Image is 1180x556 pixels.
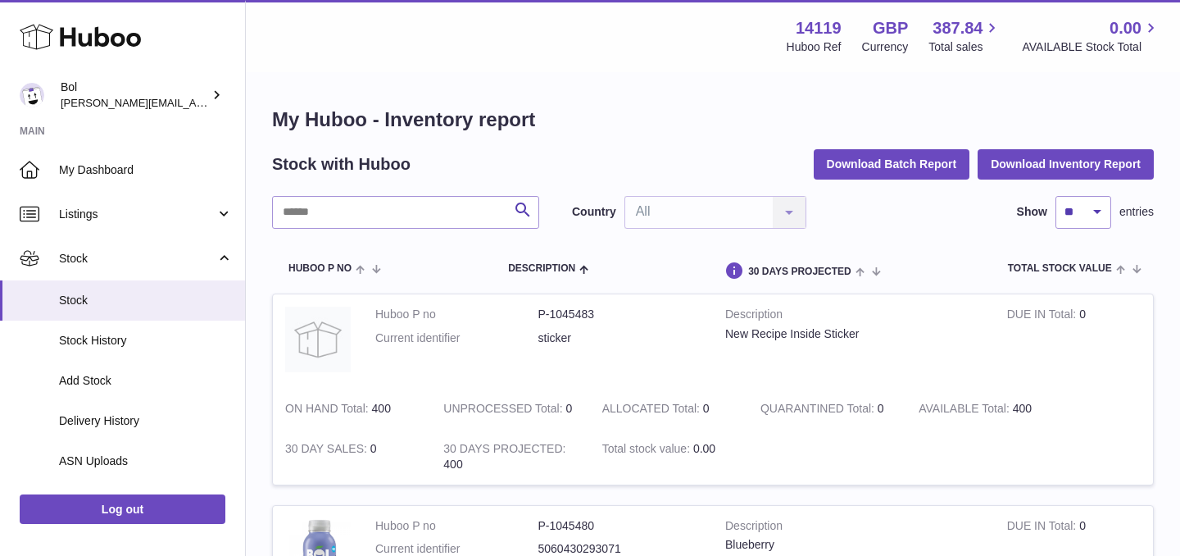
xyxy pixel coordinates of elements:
[59,453,233,469] span: ASN Uploads
[538,307,701,322] dd: P-1045483
[1007,519,1079,536] strong: DUE IN Total
[285,307,351,372] img: product image
[590,389,748,429] td: 0
[375,518,538,534] dt: Huboo P no
[59,413,233,429] span: Delivery History
[760,402,878,419] strong: QUARANTINED Total
[725,307,983,326] strong: Description
[273,429,431,485] td: 0
[59,293,233,308] span: Stock
[787,39,842,55] div: Huboo Ref
[878,402,884,415] span: 0
[1008,263,1112,274] span: Total stock value
[431,389,589,429] td: 0
[59,251,216,267] span: Stock
[61,96,329,109] span: [PERSON_NAME][EMAIL_ADDRESS][DOMAIN_NAME]
[862,39,909,55] div: Currency
[538,518,701,534] dd: P-1045480
[725,326,983,342] div: New Recipe Inside Sticker
[59,333,233,349] span: Stock History
[375,330,538,346] dt: Current identifier
[796,17,842,39] strong: 14119
[1022,39,1160,55] span: AVAILABLE Stock Total
[59,373,233,389] span: Add Stock
[61,80,208,111] div: Bol
[928,39,1001,55] span: Total sales
[538,330,701,346] dd: sticker
[873,17,908,39] strong: GBP
[1110,17,1141,39] span: 0.00
[375,307,538,322] dt: Huboo P no
[1022,17,1160,55] a: 0.00 AVAILABLE Stock Total
[285,442,370,459] strong: 30 DAY SALES
[725,537,983,553] div: Blueberry
[1007,308,1079,325] strong: DUE IN Total
[20,494,225,524] a: Log out
[602,402,703,419] strong: ALLOCATED Total
[919,402,1012,419] strong: AVAILABLE Total
[59,207,216,222] span: Listings
[273,389,431,429] td: 400
[978,149,1154,179] button: Download Inventory Report
[933,17,983,39] span: 387.84
[20,83,44,107] img: james.enever@bolfoods.com
[1017,204,1047,220] label: Show
[431,429,589,485] td: 400
[602,442,693,459] strong: Total stock value
[814,149,970,179] button: Download Batch Report
[1119,204,1154,220] span: entries
[443,442,565,459] strong: 30 DAYS PROJECTED
[693,442,715,455] span: 0.00
[748,267,851,277] span: 30 DAYS PROJECTED
[59,162,233,178] span: My Dashboard
[928,17,1001,55] a: 387.84 Total sales
[288,263,352,274] span: Huboo P no
[572,204,616,220] label: Country
[508,263,575,274] span: Description
[906,389,1064,429] td: 400
[272,107,1154,133] h1: My Huboo - Inventory report
[285,402,372,419] strong: ON HAND Total
[443,402,565,419] strong: UNPROCESSED Total
[725,518,983,538] strong: Description
[995,294,1153,389] td: 0
[272,153,411,175] h2: Stock with Huboo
